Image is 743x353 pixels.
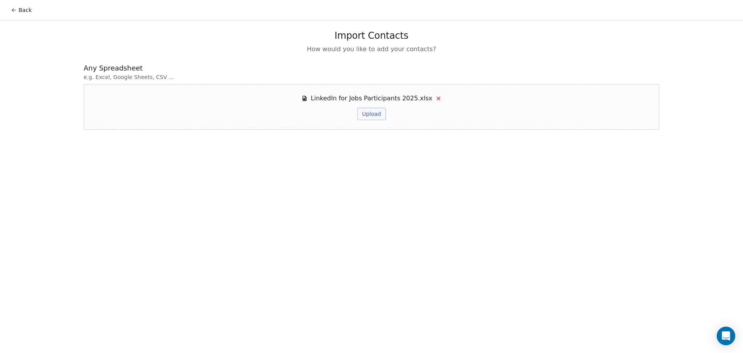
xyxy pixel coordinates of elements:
span: Any Spreadsheet [84,63,659,73]
button: Upload [357,108,385,120]
div: Open Intercom Messenger [717,327,735,345]
span: e.g. Excel, Google Sheets, CSV ... [84,73,659,81]
button: Back [6,3,36,17]
span: How would you like to add your contacts? [307,45,436,54]
span: Import Contacts [335,30,409,41]
span: LinkedIn for Jobs Participants 2025.xlsx [311,94,432,103]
